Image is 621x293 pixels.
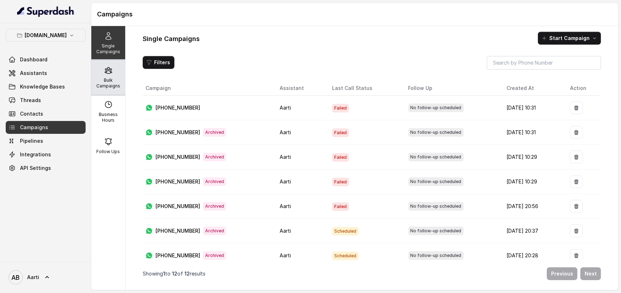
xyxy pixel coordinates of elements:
[203,153,226,161] span: Archived
[20,56,47,63] span: Dashboard
[20,124,48,131] span: Campaigns
[487,56,601,70] input: Search by Phone Number
[143,270,205,277] p: Showing to of results
[94,112,122,123] p: Business Hours
[332,252,358,260] span: Scheduled
[403,81,501,96] th: Follow Up
[6,267,86,287] a: Aarti
[156,104,200,111] p: [PHONE_NUMBER]
[203,227,226,235] span: Archived
[6,29,86,42] button: [DOMAIN_NAME]
[6,135,86,147] a: Pipelines
[97,9,612,20] h1: Campaigns
[332,202,349,211] span: Failed
[326,81,402,96] th: Last Call Status
[156,252,200,259] p: [PHONE_NUMBER]
[6,67,86,80] a: Assistants
[156,203,200,210] p: [PHONE_NUMBER]
[6,162,86,175] a: API Settings
[143,56,174,69] button: Filters
[332,153,349,162] span: Failed
[6,148,86,161] a: Integrations
[143,263,601,284] nav: Pagination
[408,177,464,186] span: No follow-up scheduled
[501,170,564,194] td: [DATE] 10:29
[408,153,464,161] span: No follow-up scheduled
[94,77,122,89] p: Bulk Campaigns
[17,6,75,17] img: light.svg
[6,80,86,93] a: Knowledge Bases
[203,177,226,186] span: Archived
[94,43,122,55] p: Single Campaigns
[408,128,464,137] span: No follow-up scheduled
[184,271,190,277] span: 12
[6,94,86,107] a: Threads
[12,274,20,281] text: AB
[564,81,601,96] th: Action
[203,202,226,211] span: Archived
[203,251,226,260] span: Archived
[501,96,564,120] td: [DATE] 10:31
[6,121,86,134] a: Campaigns
[20,83,65,90] span: Knowledge Bases
[156,178,200,185] p: [PHONE_NUMBER]
[280,252,291,258] span: Aarti
[408,103,464,112] span: No follow-up scheduled
[580,267,601,280] button: Next
[408,202,464,211] span: No follow-up scheduled
[20,137,43,145] span: Pipelines
[6,107,86,120] a: Contacts
[538,32,601,45] button: Start Campaign
[501,120,564,145] td: [DATE] 10:31
[332,104,349,112] span: Failed
[501,219,564,243] td: [DATE] 20:37
[20,165,51,172] span: API Settings
[156,153,200,161] p: [PHONE_NUMBER]
[156,227,200,234] p: [PHONE_NUMBER]
[20,151,51,158] span: Integrations
[332,227,358,236] span: Scheduled
[203,128,226,137] span: Archived
[143,33,200,45] h1: Single Campaigns
[408,227,464,235] span: No follow-up scheduled
[501,194,564,219] td: [DATE] 20:56
[274,81,326,96] th: Assistant
[20,70,47,77] span: Assistants
[280,129,291,135] span: Aarti
[163,271,165,277] span: 1
[501,145,564,170] td: [DATE] 10:29
[97,149,120,155] p: Follow Ups
[172,271,177,277] span: 12
[27,274,39,281] span: Aarti
[501,243,564,268] td: [DATE] 20:28
[280,105,291,111] span: Aarti
[280,203,291,209] span: Aarti
[20,97,41,104] span: Threads
[143,81,274,96] th: Campaign
[25,31,67,40] p: [DOMAIN_NAME]
[280,178,291,185] span: Aarti
[332,128,349,137] span: Failed
[6,53,86,66] a: Dashboard
[20,110,43,117] span: Contacts
[332,178,349,186] span: Failed
[547,267,577,280] button: Previous
[408,251,464,260] span: No follow-up scheduled
[280,154,291,160] span: Aarti
[156,129,200,136] p: [PHONE_NUMBER]
[280,228,291,234] span: Aarti
[501,81,564,96] th: Created At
